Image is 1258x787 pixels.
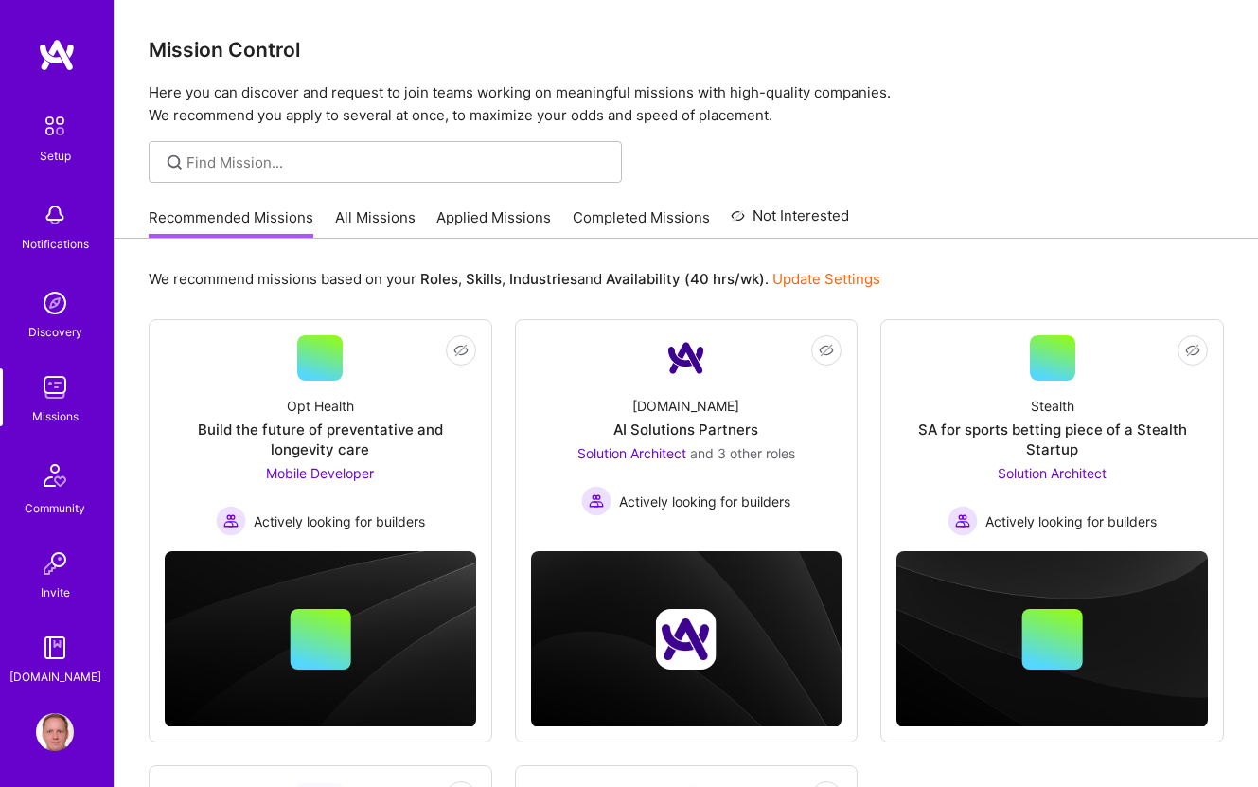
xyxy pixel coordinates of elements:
[531,335,842,523] a: Company Logo[DOMAIN_NAME]AI Solutions PartnersSolution Architect and 3 other rolesActively lookin...
[436,207,551,239] a: Applied Missions
[1185,343,1200,358] i: icon EyeClosed
[581,486,611,516] img: Actively looking for builders
[896,420,1208,459] div: SA for sports betting piece of a Stealth Startup
[25,498,85,518] div: Community
[36,284,74,322] img: discovery
[453,343,469,358] i: icon EyeClosed
[164,152,186,173] i: icon SearchGrey
[9,667,101,687] div: [DOMAIN_NAME]
[165,335,476,536] a: Opt HealthBuild the future of preventative and longevity careMobile Developer Actively looking fo...
[36,368,74,406] img: teamwork
[165,551,476,727] img: cover
[509,270,577,288] b: Industries
[287,396,354,416] div: Opt Health
[35,106,75,146] img: setup
[36,629,74,667] img: guide book
[216,506,246,536] img: Actively looking for builders
[998,465,1107,481] span: Solution Architect
[613,420,758,439] div: AI Solutions Partners
[731,205,849,239] a: Not Interested
[632,396,739,416] div: [DOMAIN_NAME]
[573,207,710,239] a: Completed Missions
[36,196,74,234] img: bell
[619,492,790,511] span: Actively looking for builders
[664,335,709,381] img: Company Logo
[985,511,1157,531] span: Actively looking for builders
[606,270,765,288] b: Availability (40 hrs/wk)
[772,270,880,288] a: Update Settings
[149,38,1224,62] h3: Mission Control
[896,551,1208,727] img: cover
[896,335,1208,536] a: StealthSA for sports betting piece of a Stealth StartupSolution Architect Actively looking for bu...
[149,81,1224,127] p: Here you can discover and request to join teams working on meaningful missions with high-quality ...
[1031,396,1074,416] div: Stealth
[22,234,89,254] div: Notifications
[656,609,717,670] img: Company logo
[819,343,834,358] i: icon EyeClosed
[690,445,795,461] span: and 3 other roles
[41,582,70,602] div: Invite
[266,465,374,481] span: Mobile Developer
[32,406,79,426] div: Missions
[577,445,686,461] span: Solution Architect
[335,207,416,239] a: All Missions
[36,545,74,582] img: Invite
[186,152,608,172] input: Find Mission...
[40,146,71,166] div: Setup
[420,270,458,288] b: Roles
[149,269,880,289] p: We recommend missions based on your , , and .
[36,713,74,751] img: User Avatar
[948,506,978,536] img: Actively looking for builders
[531,551,842,727] img: cover
[28,322,82,342] div: Discovery
[254,511,425,531] span: Actively looking for builders
[466,270,502,288] b: Skills
[165,420,476,459] div: Build the future of preventative and longevity care
[31,713,79,751] a: User Avatar
[38,38,76,72] img: logo
[32,453,78,498] img: Community
[149,207,313,239] a: Recommended Missions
